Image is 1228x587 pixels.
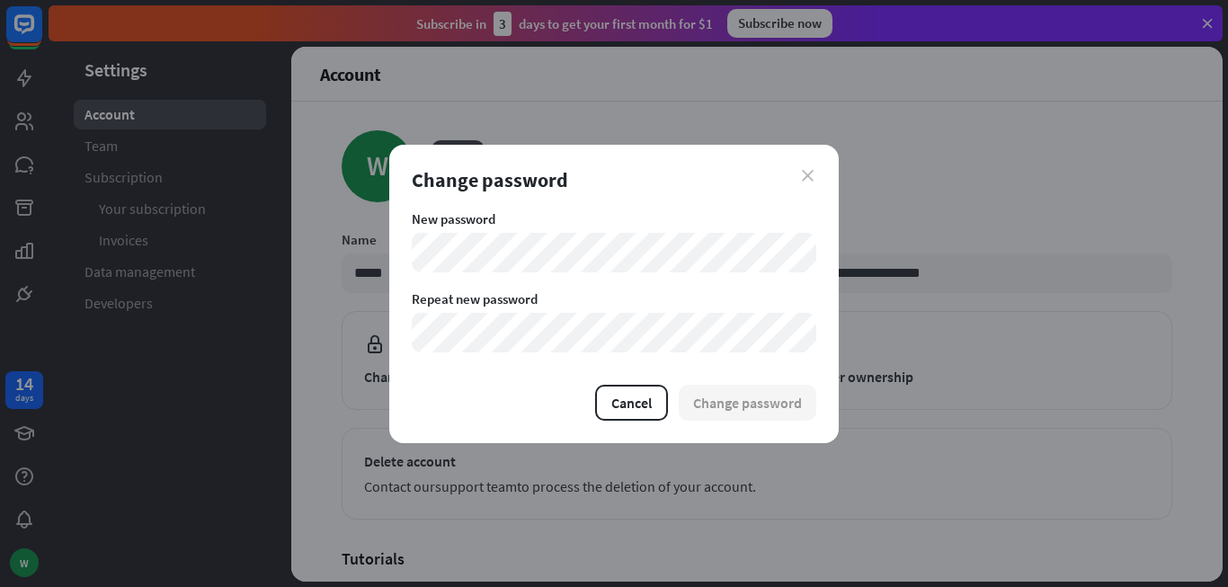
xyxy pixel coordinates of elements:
[14,7,68,61] button: Open LiveChat chat widget
[802,170,814,182] i: close
[412,210,816,227] label: New password
[412,167,816,192] div: Change password
[679,385,816,421] button: Change password
[412,290,816,307] label: Repeat new password
[595,385,668,421] button: Cancel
